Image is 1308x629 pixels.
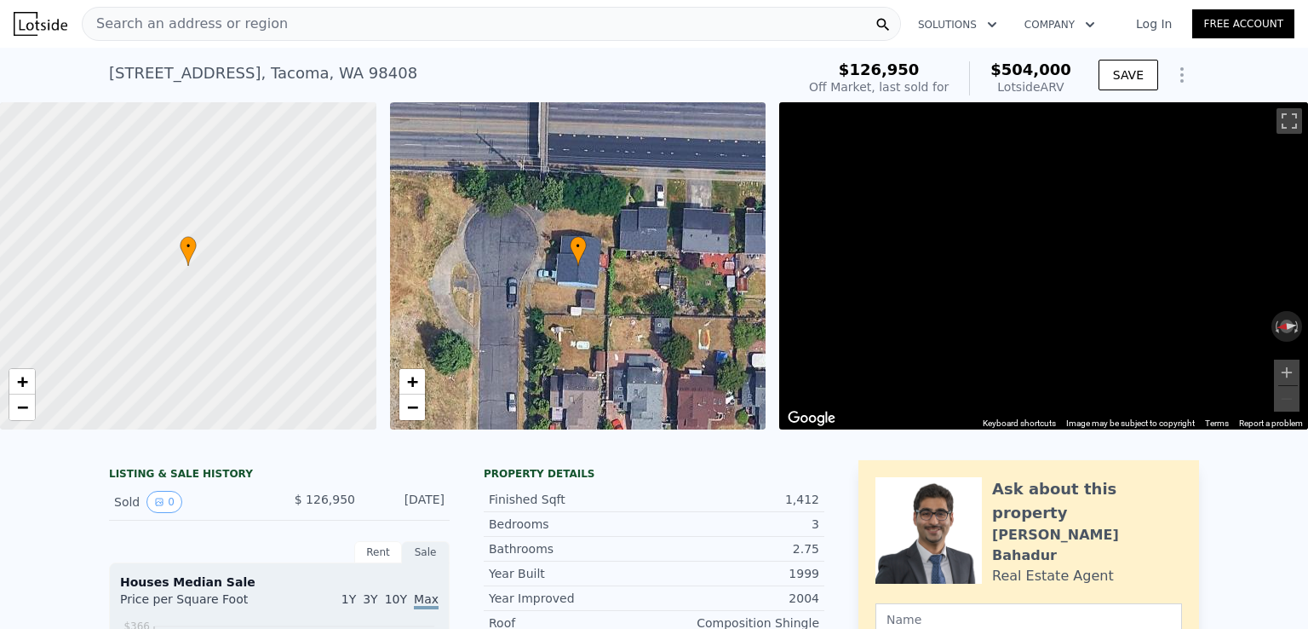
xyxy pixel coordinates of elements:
[990,61,1071,78] span: $504,000
[990,78,1071,95] div: Lotside ARV
[399,369,425,395] a: Zoom in
[489,540,654,557] div: Bathrooms
[120,574,439,591] div: Houses Median Sale
[1165,58,1199,92] button: Show Options
[983,418,1056,430] button: Keyboard shortcuts
[369,491,445,513] div: [DATE]
[489,590,654,607] div: Year Improved
[385,592,407,606] span: 10Y
[1271,318,1303,335] button: Reset the view
[489,516,654,533] div: Bedrooms
[654,491,819,508] div: 1,412
[109,61,417,85] div: [STREET_ADDRESS] , Tacoma , WA 98408
[570,239,587,254] span: •
[83,14,288,34] span: Search an address or region
[779,102,1308,430] div: Main Display
[809,78,949,95] div: Off Market, last sold for
[354,541,402,563] div: Rent
[779,102,1308,430] div: Map
[180,239,197,254] span: •
[992,525,1182,566] div: [PERSON_NAME] Bahadur
[1011,9,1109,40] button: Company
[654,590,819,607] div: 2004
[1294,311,1303,342] button: Rotate clockwise
[363,592,377,606] span: 3Y
[1271,311,1281,342] button: Rotate counterclockwise
[654,516,819,533] div: 3
[109,467,450,484] div: LISTING & SALE HISTORY
[1274,360,1299,385] button: Zoom in
[341,592,356,606] span: 1Y
[992,477,1182,525] div: Ask about this property
[654,565,819,582] div: 1999
[1099,60,1158,90] button: SAVE
[489,565,654,582] div: Year Built
[9,395,35,420] a: Zoom out
[783,407,840,430] img: Google
[1276,108,1302,134] button: Toggle fullscreen view
[180,236,197,266] div: •
[406,396,417,418] span: −
[295,493,355,506] span: $ 126,950
[1205,418,1229,428] a: Terms (opens in new tab)
[992,566,1114,586] div: Real Estate Agent
[414,592,439,609] span: Max
[120,591,279,618] div: Price per Square Foot
[783,407,840,430] a: Open this area in Google Maps (opens a new window)
[17,371,28,392] span: +
[17,396,28,418] span: −
[114,491,266,513] div: Sold
[14,12,67,36] img: Lotside
[1274,386,1299,412] button: Zoom out
[1239,418,1303,428] a: Report problems with Street View imagery to Google
[904,9,1011,40] button: Solutions
[654,540,819,557] div: 2.75
[1116,15,1192,32] a: Log In
[570,236,587,266] div: •
[1192,9,1294,38] a: Free Account
[489,491,654,508] div: Finished Sqft
[146,491,182,513] button: View historical data
[9,369,35,395] a: Zoom in
[484,467,824,481] div: Property details
[1066,418,1195,428] span: Image may be subject to copyright
[406,371,417,392] span: +
[399,395,425,420] a: Zoom out
[839,61,920,78] span: $126,950
[402,541,450,563] div: Sale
